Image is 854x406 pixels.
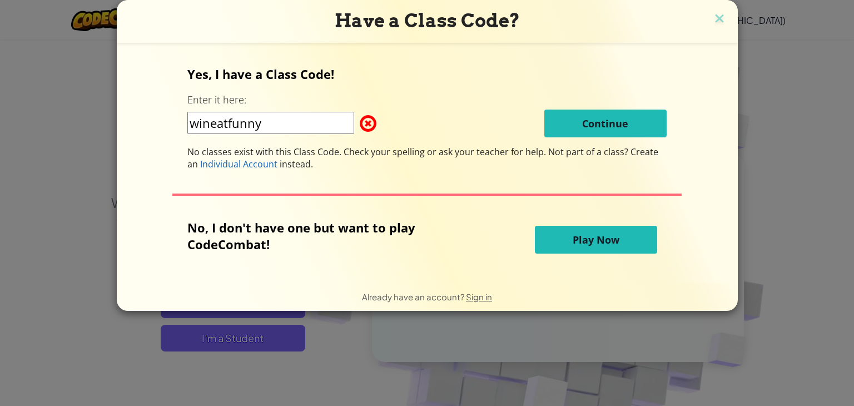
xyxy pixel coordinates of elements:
[187,219,470,252] p: No, I don't have one but want to play CodeCombat!
[200,158,277,170] span: Individual Account
[187,93,246,107] label: Enter it here:
[544,110,667,137] button: Continue
[362,291,466,302] span: Already have an account?
[582,117,628,130] span: Continue
[277,158,313,170] span: instead.
[466,291,492,302] a: Sign in
[187,146,548,158] span: No classes exist with this Class Code. Check your spelling or ask your teacher for help.
[335,9,520,32] span: Have a Class Code?
[573,233,619,246] span: Play Now
[187,146,658,170] span: Not part of a class? Create an
[187,66,667,82] p: Yes, I have a Class Code!
[535,226,657,254] button: Play Now
[712,11,727,28] img: close icon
